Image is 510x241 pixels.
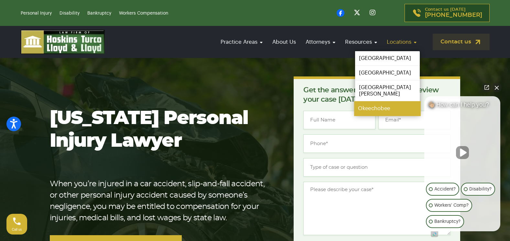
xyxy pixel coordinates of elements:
h1: [US_STATE] Personal Injury Lawyer [50,107,273,153]
a: Bankruptcy [87,11,111,16]
a: [GEOGRAPHIC_DATA] [355,66,420,80]
a: Okeechobee [354,101,421,116]
a: Locations [384,33,420,51]
img: logo [21,30,105,54]
a: Contact us [433,34,490,50]
a: Contact us [DATE][PHONE_NUMBER] [405,4,490,22]
span: Call us [12,228,22,231]
a: Practice Areas [217,33,266,51]
button: Unmute video [456,146,469,159]
a: Disability [60,11,80,16]
div: 👋🏼 How can I help you? [424,101,500,111]
a: [GEOGRAPHIC_DATA][PERSON_NAME] [355,80,420,101]
a: Open direct chat [482,83,491,92]
button: Close Intaker Chat Widget [492,83,501,92]
span: [PHONE_NUMBER] [425,12,482,18]
a: Open intaker chat [431,231,438,237]
input: Type of case or question [303,158,450,177]
a: [GEOGRAPHIC_DATA] [355,51,420,65]
a: About Us [269,33,299,51]
p: Disability? [469,185,492,193]
p: Contact us [DATE] [425,7,482,18]
p: Workers' Comp? [434,201,469,209]
p: When you’re injured in a car accident, slip-and-fall accident, or other personal injury accident ... [50,178,273,224]
a: Resources [342,33,380,51]
p: Bankruptcy? [434,218,461,225]
a: Personal Injury [21,11,52,16]
input: Full Name [303,111,375,129]
p: Accident? [434,185,456,193]
a: Attorneys [302,33,339,51]
input: Email* [378,111,450,129]
a: Workers Compensation [119,11,168,16]
input: Phone* [303,134,450,153]
p: Get the answers you need. We’ll review your case [DATE], for free. [303,86,450,104]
